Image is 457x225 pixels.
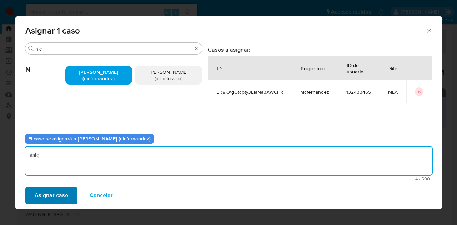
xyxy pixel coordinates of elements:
[25,55,65,74] span: N
[388,89,398,95] span: MLA
[415,87,423,96] button: icon-button
[300,89,329,95] span: nicfernandez
[292,60,334,77] div: Propietario
[35,46,192,52] input: Buscar analista
[426,27,432,34] button: Cerrar ventana
[25,187,77,204] button: Asignar caso
[25,147,432,175] textarea: asig
[35,188,68,203] span: Asignar caso
[208,60,230,77] div: ID
[80,187,122,204] button: Cancelar
[216,89,283,95] span: 5R8KXgGtcptyJEiaNa3XWCHx
[194,46,199,51] button: Borrar
[346,89,371,95] span: 132433465
[65,66,132,85] div: [PERSON_NAME] (nicfernandez)
[135,66,202,85] div: [PERSON_NAME] (nduclosson)
[90,188,113,203] span: Cancelar
[25,26,426,35] span: Asignar 1 caso
[381,60,406,77] div: Site
[27,177,430,181] span: Máximo 500 caracteres
[28,135,151,142] b: El caso se asignará a [PERSON_NAME] (nicfernandez)
[15,16,442,209] div: assign-modal
[150,68,187,82] span: [PERSON_NAME] (nduclosson)
[79,68,118,82] span: [PERSON_NAME] (nicfernandez)
[208,46,432,53] h3: Casos a asignar:
[338,56,379,80] div: ID de usuario
[28,46,34,51] button: Buscar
